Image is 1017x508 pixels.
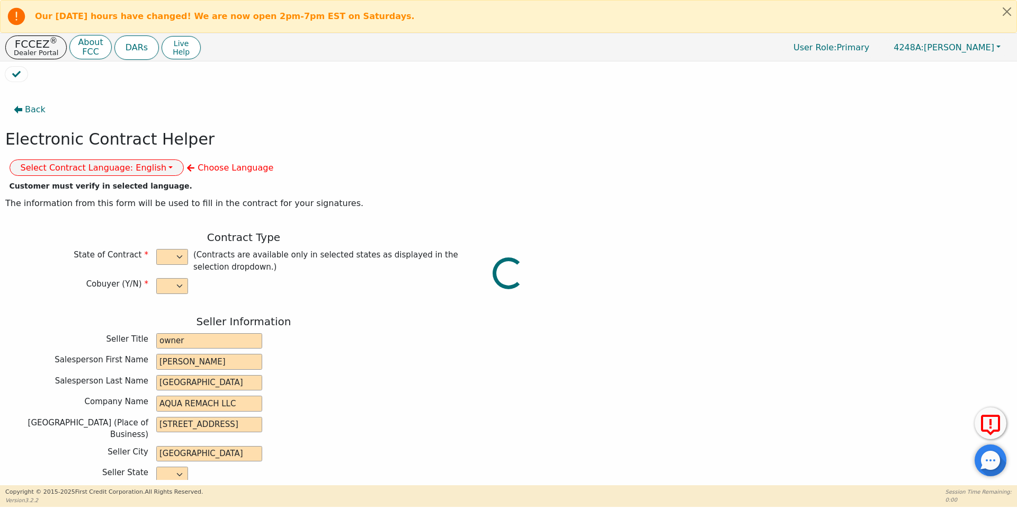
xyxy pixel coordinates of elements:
p: About [78,38,103,47]
button: 4248A:[PERSON_NAME] [882,39,1012,56]
button: LiveHelp [162,36,201,59]
p: Dealer Portal [14,49,58,56]
button: DARs [114,35,159,60]
p: Session Time Remaining: [945,488,1012,496]
span: User Role : [793,42,836,52]
p: Primary [783,37,880,58]
p: FCCEZ [14,39,58,49]
span: Live [173,39,190,48]
span: 4248A: [894,42,924,52]
button: FCCEZ®Dealer Portal [5,35,67,59]
span: Help [173,48,190,56]
button: Report Error to FCC [975,407,1006,439]
p: 0:00 [945,496,1012,504]
b: Our [DATE] hours have changed! We are now open 2pm-7pm EST on Saturdays. [35,11,415,21]
sup: ® [50,36,58,46]
button: Close alert [997,1,1016,22]
p: Copyright © 2015- 2025 First Credit Corporation. [5,488,203,497]
button: AboutFCC [69,35,111,60]
span: All Rights Reserved. [145,488,203,495]
p: Version 3.2.2 [5,496,203,504]
span: [PERSON_NAME] [894,42,994,52]
p: FCC [78,48,103,56]
a: User Role:Primary [783,37,880,58]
